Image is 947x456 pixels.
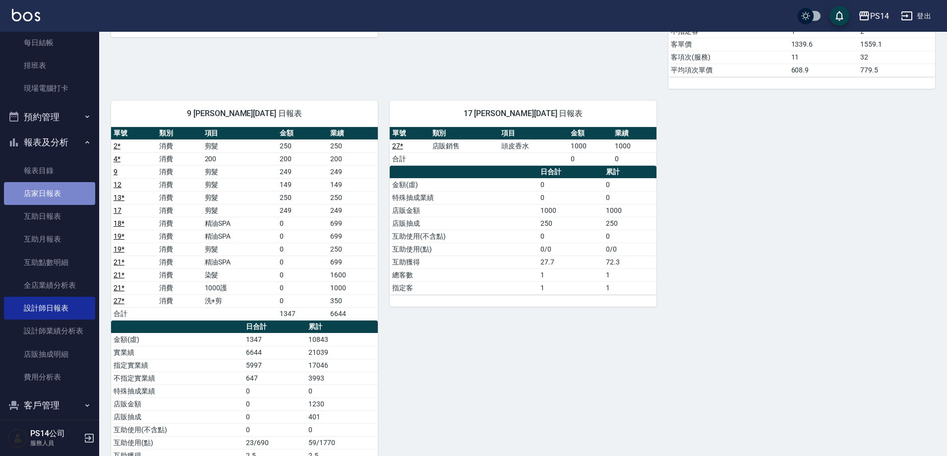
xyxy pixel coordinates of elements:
td: 0 [568,152,612,165]
td: 250 [603,217,656,230]
p: 服務人員 [30,439,81,448]
td: 0 [243,397,306,410]
td: 精油SPA [202,230,278,243]
td: 0 [277,256,327,268]
th: 業績 [328,127,378,140]
td: 0 [277,268,327,281]
td: 指定實業績 [111,359,243,372]
td: 1559.1 [858,38,935,51]
a: 12 [114,181,121,189]
td: 249 [328,165,378,178]
td: 總客數 [390,268,538,281]
td: 店販抽成 [111,410,243,423]
td: 金額(虛) [111,333,243,346]
td: 1347 [277,307,327,320]
td: 401 [306,410,378,423]
td: 0 [243,410,306,423]
th: 類別 [157,127,202,140]
td: 0 [277,243,327,256]
td: 10843 [306,333,378,346]
th: 日合計 [243,321,306,333]
td: 72.3 [603,256,656,268]
td: 250 [328,139,378,152]
h5: PS14公司 [30,429,81,439]
button: 報表及分析 [4,130,95,155]
td: 647 [243,372,306,385]
td: 合計 [111,307,157,320]
td: 消費 [157,230,202,243]
button: 客戶管理 [4,392,95,418]
td: 消費 [157,243,202,256]
td: 店販抽成 [390,217,538,230]
td: 0 [306,385,378,397]
td: 金額(虛) [390,178,538,191]
td: 精油SPA [202,256,278,268]
td: 剪髮 [202,204,278,217]
table: a dense table [390,166,656,295]
td: 店販金額 [111,397,243,410]
td: 0/0 [603,243,656,256]
th: 單號 [390,127,430,140]
a: 互助點數明細 [4,251,95,274]
td: 149 [277,178,327,191]
td: 剪髮 [202,178,278,191]
td: 779.5 [858,64,935,76]
td: 剪髮 [202,165,278,178]
td: 32 [858,51,935,64]
a: 17 [114,206,121,214]
td: 指定客 [390,281,538,294]
td: 1347 [243,333,306,346]
td: 6644 [243,346,306,359]
td: 249 [277,165,327,178]
td: 互助使用(不含點) [390,230,538,243]
button: PS14 [854,6,893,26]
td: 0 [603,178,656,191]
td: 平均項次單價 [668,64,789,76]
td: 608.9 [789,64,858,76]
th: 金額 [277,127,327,140]
td: 17046 [306,359,378,372]
table: a dense table [111,127,378,321]
td: 1000 [538,204,603,217]
td: 5997 [243,359,306,372]
img: Logo [12,9,40,21]
td: 0 [603,230,656,243]
button: 員工及薪資 [4,418,95,444]
button: 登出 [897,7,935,25]
th: 項目 [499,127,568,140]
a: 排班表 [4,54,95,77]
td: 不指定實業績 [111,372,243,385]
td: 消費 [157,152,202,165]
td: 消費 [157,281,202,294]
td: 互助使用(不含點) [111,423,243,436]
td: 699 [328,217,378,230]
th: 類別 [430,127,499,140]
td: 250 [328,191,378,204]
td: 1 [603,268,656,281]
th: 金額 [568,127,612,140]
td: 店販金額 [390,204,538,217]
td: 250 [277,139,327,152]
td: 200 [328,152,378,165]
td: 0 [612,152,656,165]
th: 日合計 [538,166,603,179]
td: 剪髮 [202,243,278,256]
td: 特殊抽成業績 [390,191,538,204]
img: Person [8,428,28,448]
td: 1000 [603,204,656,217]
td: 1339.6 [789,38,858,51]
td: 250 [277,191,327,204]
a: 設計師日報表 [4,297,95,320]
td: 23/690 [243,436,306,449]
td: 消費 [157,165,202,178]
td: 1000 [568,139,612,152]
td: 1000 [328,281,378,294]
td: 350 [328,294,378,307]
td: 1 [538,268,603,281]
td: 0 [277,281,327,294]
td: 0 [538,178,603,191]
td: 149 [328,178,378,191]
a: 現場電腦打卡 [4,77,95,100]
td: 消費 [157,256,202,268]
td: 客單價 [668,38,789,51]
